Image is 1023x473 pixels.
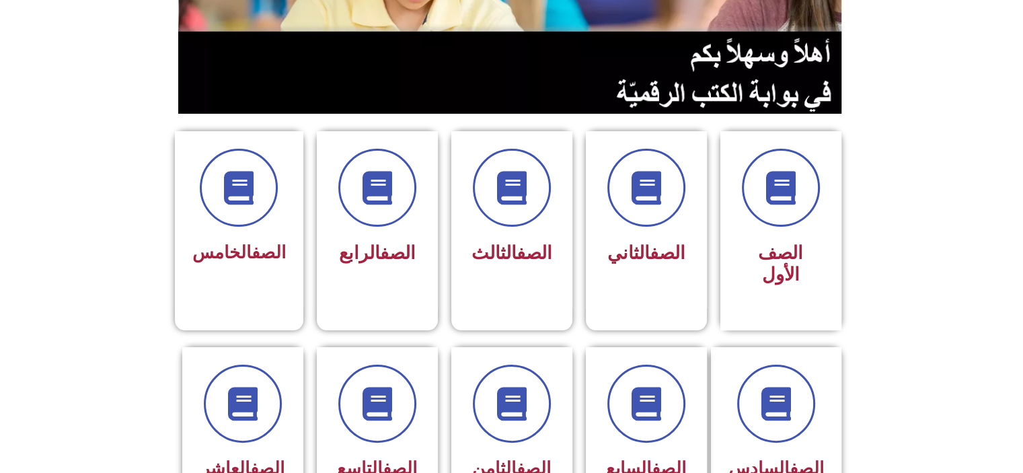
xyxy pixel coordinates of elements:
[339,242,416,264] span: الرابع
[252,242,286,262] a: الصف
[758,242,803,285] span: الصف الأول
[650,242,685,264] a: الصف
[192,242,286,262] span: الخامس
[471,242,552,264] span: الثالث
[380,242,416,264] a: الصف
[517,242,552,264] a: الصف
[607,242,685,264] span: الثاني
